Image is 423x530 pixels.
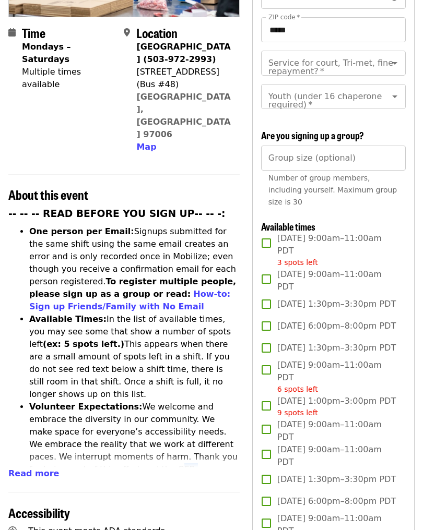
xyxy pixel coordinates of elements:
[8,186,88,204] span: About this event
[261,146,406,171] input: [object Object]
[277,496,396,508] span: [DATE] 6:00pm–8:00pm PDT
[8,504,70,522] span: Accessibility
[277,409,318,417] span: 9 spots left
[277,419,397,444] span: [DATE] 9:00am–11:00am PDT
[8,209,226,220] strong: -- -- -- READ BEFORE YOU SIGN UP-- -- -:
[277,386,318,394] span: 6 spots left
[8,469,59,479] span: Read more
[277,269,397,294] span: [DATE] 9:00am–11:00am PDT
[277,359,397,395] span: [DATE] 9:00am–11:00am PDT
[277,298,396,311] span: [DATE] 1:30pm–3:30pm PDT
[277,342,396,355] span: [DATE] 1:30pm–3:30pm PDT
[387,90,402,104] button: Open
[43,340,124,350] strong: (ex: 5 spots left.)
[29,226,240,314] li: Signups submitted for the same shift using the same email creates an error and is only recorded o...
[277,395,396,419] span: [DATE] 1:00pm–3:00pm PDT
[22,42,71,65] strong: Mondays – Saturdays
[136,24,178,42] span: Location
[277,259,318,267] span: 3 spots left
[29,277,236,299] strong: To register multiple people, please sign up as a group or read:
[124,28,130,38] i: map-marker-alt icon
[29,315,107,324] strong: Available Times:
[136,42,230,65] strong: [GEOGRAPHIC_DATA] (503-972-2993)
[8,468,59,480] button: Read more
[277,233,397,269] span: [DATE] 9:00am–11:00am PDT
[136,142,156,152] span: Map
[261,129,364,142] span: Are you signing up a group?
[261,220,315,234] span: Available times
[261,18,406,43] input: ZIP code
[29,401,240,501] li: We welcome and embrace the diversity in our community. We make space for everyone’s accessibility...
[277,444,397,469] span: [DATE] 9:00am–11:00am PDT
[277,474,396,486] span: [DATE] 1:30pm–3:30pm PDT
[136,66,231,79] div: [STREET_ADDRESS]
[387,56,402,71] button: Open
[136,92,230,140] a: [GEOGRAPHIC_DATA], [GEOGRAPHIC_DATA] 97006
[29,227,134,237] strong: One person per Email:
[136,79,231,91] div: (Bus #48)
[136,141,156,154] button: Map
[268,15,300,21] label: ZIP code
[29,290,230,312] a: How-to: Sign up Friends/Family with No Email
[277,320,396,333] span: [DATE] 6:00pm–8:00pm PDT
[8,28,16,38] i: calendar icon
[22,24,45,42] span: Time
[22,66,115,91] div: Multiple times available
[29,314,240,401] li: In the list of available times, you may see some that show a number of spots left This appears wh...
[29,402,143,412] strong: Volunteer Expectations:
[268,174,397,207] span: Number of group members, including yourself. Maximum group size is 30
